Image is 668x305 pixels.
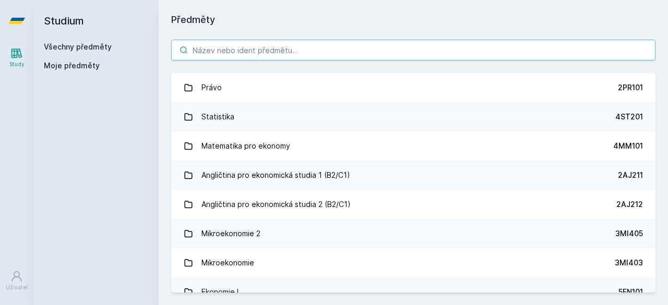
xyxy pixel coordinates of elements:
[6,284,28,291] div: Uživatel
[171,40,655,60] input: Název nebo ident předmětu…
[44,60,100,71] span: Moje předměty
[613,141,643,151] div: 4MM101
[2,265,31,297] a: Uživatel
[615,112,643,122] div: 4ST201
[615,258,643,268] div: 3MI403
[171,190,655,219] a: Angličtina pro ekonomická studia 2 (B2/C1) 2AJ212
[201,106,234,127] div: Statistika
[171,248,655,277] a: Mikroekonomie 3MI403
[201,223,260,244] div: Mikroekonomie 2
[615,228,643,239] div: 3MI405
[171,161,655,190] a: Angličtina pro ekonomická studia 1 (B2/C1) 2AJ211
[171,102,655,131] a: Statistika 4ST201
[2,42,31,74] a: Study
[201,165,350,186] div: Angličtina pro ekonomická studia 1 (B2/C1)
[616,199,643,210] div: 2AJ212
[201,194,351,215] div: Angličtina pro ekonomická studia 2 (B2/C1)
[9,60,25,68] div: Study
[171,131,655,161] a: Matematika pro ekonomy 4MM101
[44,42,112,51] a: Všechny předměty
[171,219,655,248] a: Mikroekonomie 2 3MI405
[171,13,655,27] h1: Předměty
[201,252,254,273] div: Mikroekonomie
[171,73,655,102] a: Právo 2PR101
[201,136,290,156] div: Matematika pro ekonomy
[201,77,222,98] div: Právo
[618,287,643,297] div: 5EN101
[618,170,643,180] div: 2AJ211
[618,82,643,93] div: 2PR101
[201,282,241,302] div: Ekonomie I.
